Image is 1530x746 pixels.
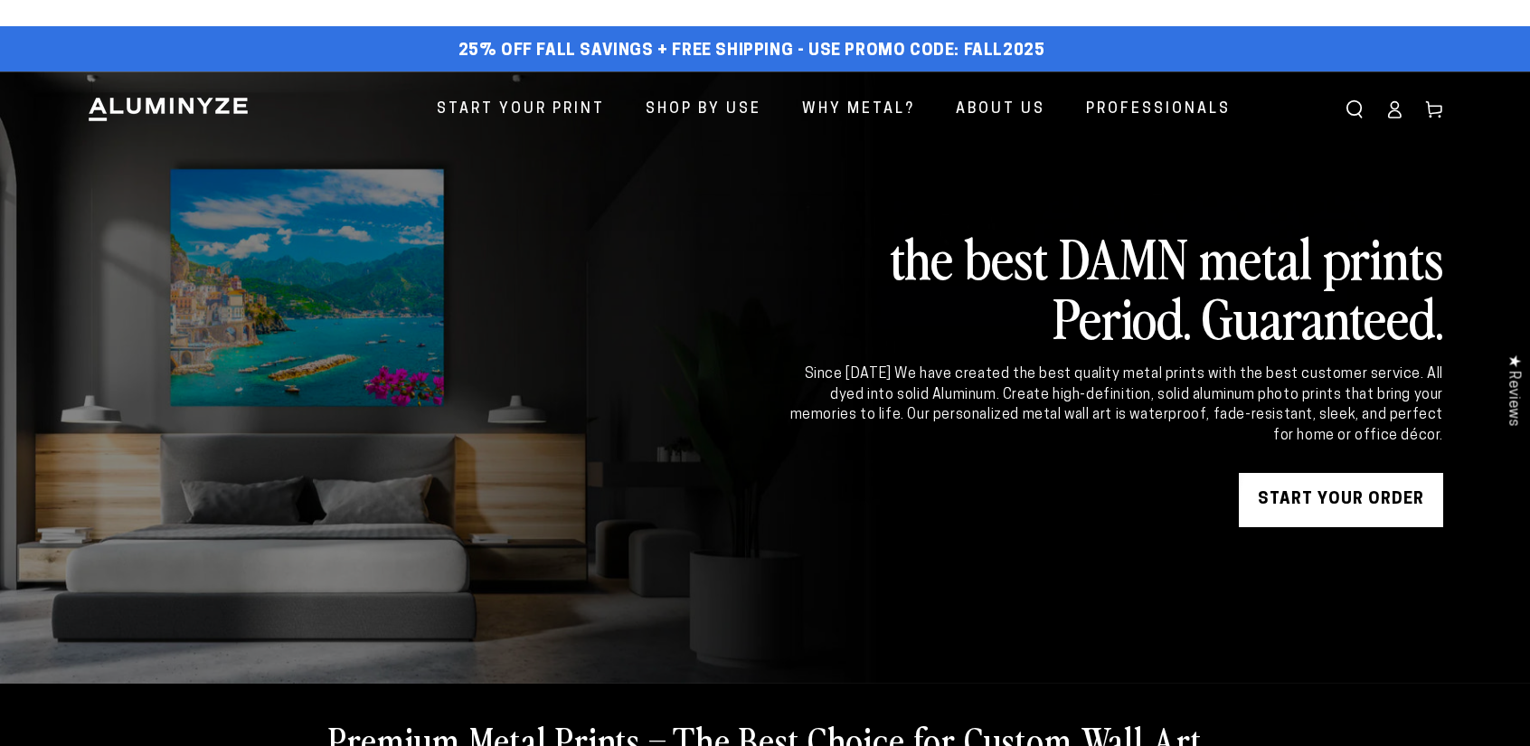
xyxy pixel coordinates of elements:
[1239,473,1443,527] a: START YOUR Order
[787,227,1443,346] h2: the best DAMN metal prints Period. Guaranteed.
[1335,90,1374,129] summary: Search our site
[802,97,915,123] span: Why Metal?
[87,96,250,123] img: Aluminyze
[437,97,605,123] span: Start Your Print
[1496,340,1530,440] div: Click to open Judge.me floating reviews tab
[787,364,1443,446] div: Since [DATE] We have created the best quality metal prints with the best customer service. All dy...
[942,86,1059,134] a: About Us
[458,42,1045,61] span: 25% off FALL Savings + Free Shipping - Use Promo Code: FALL2025
[632,86,775,134] a: Shop By Use
[789,86,929,134] a: Why Metal?
[956,97,1045,123] span: About Us
[1072,86,1244,134] a: Professionals
[1086,97,1231,123] span: Professionals
[646,97,761,123] span: Shop By Use
[423,86,619,134] a: Start Your Print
